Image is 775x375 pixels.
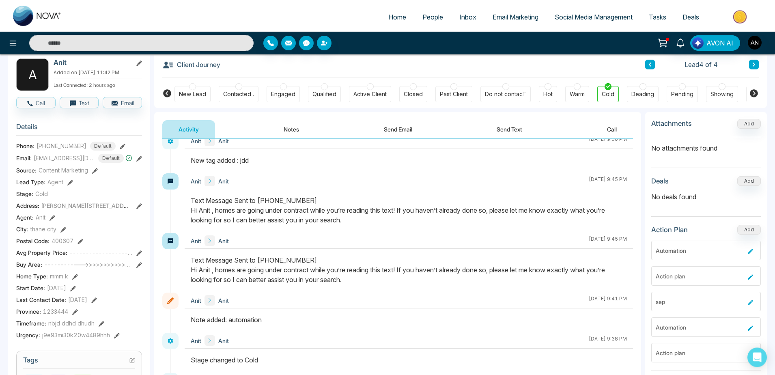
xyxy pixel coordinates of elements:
[570,90,585,98] div: Warm
[16,272,48,280] span: Home Type :
[16,307,41,316] span: Province :
[16,295,66,304] span: Last Contact Date :
[651,119,692,127] h3: Attachments
[312,90,336,98] div: Qualified
[191,336,201,345] span: Anit
[16,213,34,222] span: Agent:
[16,237,50,245] span: Postal Code :
[16,331,40,339] span: Urgency :
[656,246,745,255] div: Automation
[35,190,48,198] span: Cold
[44,260,132,269] span: ------------>>>>>>>>>>>>>>>>>>
[90,142,116,151] span: Default
[39,166,88,175] span: Content Marketing
[16,260,42,269] span: Buy Area :
[422,13,443,21] span: People
[218,237,229,245] span: Anit
[485,90,526,98] div: Do not contacT
[543,90,553,98] div: Hot
[685,60,718,69] span: Lead 4 of 4
[493,13,538,21] span: Email Marketing
[692,37,704,49] img: Lead Flow
[353,90,387,98] div: Active Client
[484,9,547,25] a: Email Marketing
[16,248,67,257] span: Avg Property Price :
[191,237,201,245] span: Anit
[656,323,745,332] div: Automation
[710,90,734,98] div: Showing
[440,90,468,98] div: Past Client
[16,319,46,328] span: Timeframe :
[589,335,627,346] div: [DATE] 9:38 PM
[711,8,770,26] img: Market-place.gif
[191,177,201,185] span: Anit
[191,137,201,145] span: Anit
[218,296,229,305] span: Anit
[737,119,761,129] button: Add
[674,9,707,25] a: Deals
[547,9,641,25] a: Social Media Management
[162,58,220,71] h3: Client Journey
[589,235,627,246] div: [DATE] 9:45 PM
[179,90,206,98] div: New Lead
[641,9,674,25] a: Tasks
[54,58,129,67] h2: Anit
[191,296,201,305] span: Anit
[36,213,45,222] span: Anit
[54,69,142,76] p: Added on [DATE] 11:42 PM
[60,97,99,108] button: Text
[591,120,633,138] button: Call
[16,58,49,91] div: A
[16,123,142,135] h3: Details
[47,284,66,292] span: [DATE]
[30,225,56,233] span: thane city
[651,137,761,153] p: No attachments found
[451,9,484,25] a: Inbox
[602,90,614,98] div: Cold
[656,349,745,357] div: Action plan
[748,36,762,50] img: User Avatar
[16,154,32,162] span: Email:
[388,13,406,21] span: Home
[16,201,130,210] span: Address:
[267,120,315,138] button: Notes
[656,297,745,306] div: sep
[747,347,767,367] div: Open Intercom Messenger
[162,120,215,138] button: Activity
[706,38,733,48] span: AVON AI
[43,307,68,316] span: 1233444
[651,177,669,185] h3: Deals
[589,136,627,146] div: [DATE] 9:50 PM
[737,176,761,186] button: Add
[16,178,45,186] span: Lead Type:
[631,90,654,98] div: Deading
[656,272,745,280] div: Action plan
[589,176,627,186] div: [DATE] 9:45 PM
[404,90,423,98] div: Closed
[16,142,34,150] span: Phone:
[737,120,761,127] span: Add
[218,177,229,185] span: Anit
[555,13,633,21] span: Social Media Management
[34,154,95,162] span: [EMAIL_ADDRESS][DOMAIN_NAME]
[50,272,68,280] span: mmm k
[69,248,132,257] span: ---------------------_____----
[223,90,254,98] div: Contacted .
[682,13,699,21] span: Deals
[651,192,761,202] p: No deals found
[42,331,110,339] span: j9e93mi30k20w4489hhh
[690,35,740,51] button: AVON AI
[103,97,142,108] button: Email
[380,9,414,25] a: Home
[737,225,761,235] button: Add
[16,166,37,175] span: Source:
[13,6,62,26] img: Nova CRM Logo
[52,237,73,245] span: 400607
[459,13,476,21] span: Inbox
[41,202,140,209] span: [PERSON_NAME][STREET_ADDRESS]
[16,97,56,108] button: Call
[271,90,295,98] div: Engaged
[218,336,229,345] span: Anit
[16,284,45,292] span: Start Date :
[368,120,428,138] button: Send Email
